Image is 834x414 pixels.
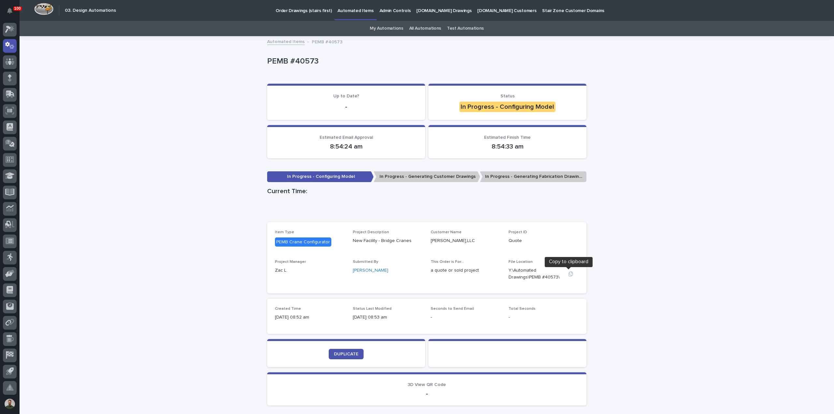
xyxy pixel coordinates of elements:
: Y:\Automated Drawings\PEMB #40573\ [509,267,563,281]
span: Item Type [275,230,294,234]
span: Customer Name [431,230,462,234]
p: Zac L. [275,267,345,274]
p: - [275,103,417,111]
p: [DATE] 08:53 am [353,314,423,321]
iframe: Current Time: [267,198,586,222]
p: - [431,314,501,321]
h1: Current Time: [267,187,586,195]
span: DUPLICATE [334,352,358,356]
p: [PERSON_NAME],LLC [431,237,501,244]
a: DUPLICATE [329,349,364,359]
h2: 03. Design Automations [65,8,116,13]
p: In Progress - Configuring Model [267,171,374,182]
div: Notifications100 [8,8,17,18]
span: This Order is For... [431,260,464,264]
span: Created Time [275,307,301,311]
a: [PERSON_NAME] [353,267,388,274]
p: PEMB #40573 [312,38,342,45]
p: - [275,390,579,398]
span: Status Last Modified [353,307,392,311]
div: PEMB Crane Configurator [275,237,331,247]
p: 8:54:33 am [436,143,579,150]
p: New Facility - Bridge Cranes [353,237,423,244]
p: In Progress - Generating Customer Drawings [374,171,480,182]
a: Test Automations [447,21,484,36]
span: Project Manager [275,260,306,264]
span: Project ID [509,230,527,234]
button: users-avatar [3,397,17,411]
p: a quote or sold project [431,267,501,274]
span: Up to Date? [333,94,359,98]
a: All Automations [409,21,441,36]
span: Total Seconds [509,307,536,311]
img: Workspace Logo [34,3,53,15]
span: File Location [509,260,533,264]
a: Automated Items [267,37,305,45]
span: Seconds to Send Email [431,307,474,311]
p: [DATE] 08:52 am [275,314,345,321]
div: In Progress - Configuring Model [459,102,555,112]
span: Estimated Finish Time [484,135,531,140]
button: Notifications [3,4,17,18]
p: - [509,314,579,321]
span: Project Description [353,230,389,234]
p: 100 [14,6,21,11]
span: 3D View QR Code [408,382,446,387]
span: Submitted By [353,260,378,264]
p: 8:54:24 am [275,143,417,150]
p: PEMB #40573 [267,57,584,66]
p: In Progress - Generating Fabrication Drawings [480,171,586,182]
p: Quote [509,237,579,244]
span: Status [500,94,515,98]
span: Estimated Email Approval [320,135,373,140]
a: My Automations [370,21,403,36]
